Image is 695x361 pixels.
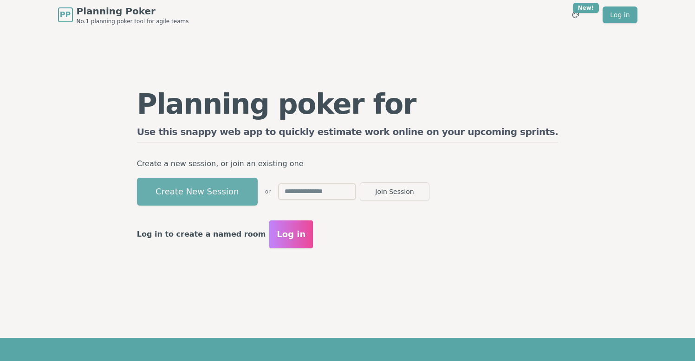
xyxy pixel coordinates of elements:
button: Join Session [360,182,429,201]
a: PPPlanning PokerNo.1 planning poker tool for agile teams [58,5,189,25]
a: Log in [603,6,637,23]
h2: Use this snappy web app to quickly estimate work online on your upcoming sprints. [137,125,559,142]
button: Log in [269,220,313,248]
span: or [265,188,271,195]
span: Log in [277,228,305,241]
p: Log in to create a named room [137,228,266,241]
p: Create a new session, or join an existing one [137,157,559,170]
h1: Planning poker for [137,90,559,118]
button: Create New Session [137,178,258,206]
span: No.1 planning poker tool for agile teams [77,18,189,25]
span: Planning Poker [77,5,189,18]
button: New! [567,6,584,23]
span: PP [60,9,71,20]
div: New! [573,3,599,13]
